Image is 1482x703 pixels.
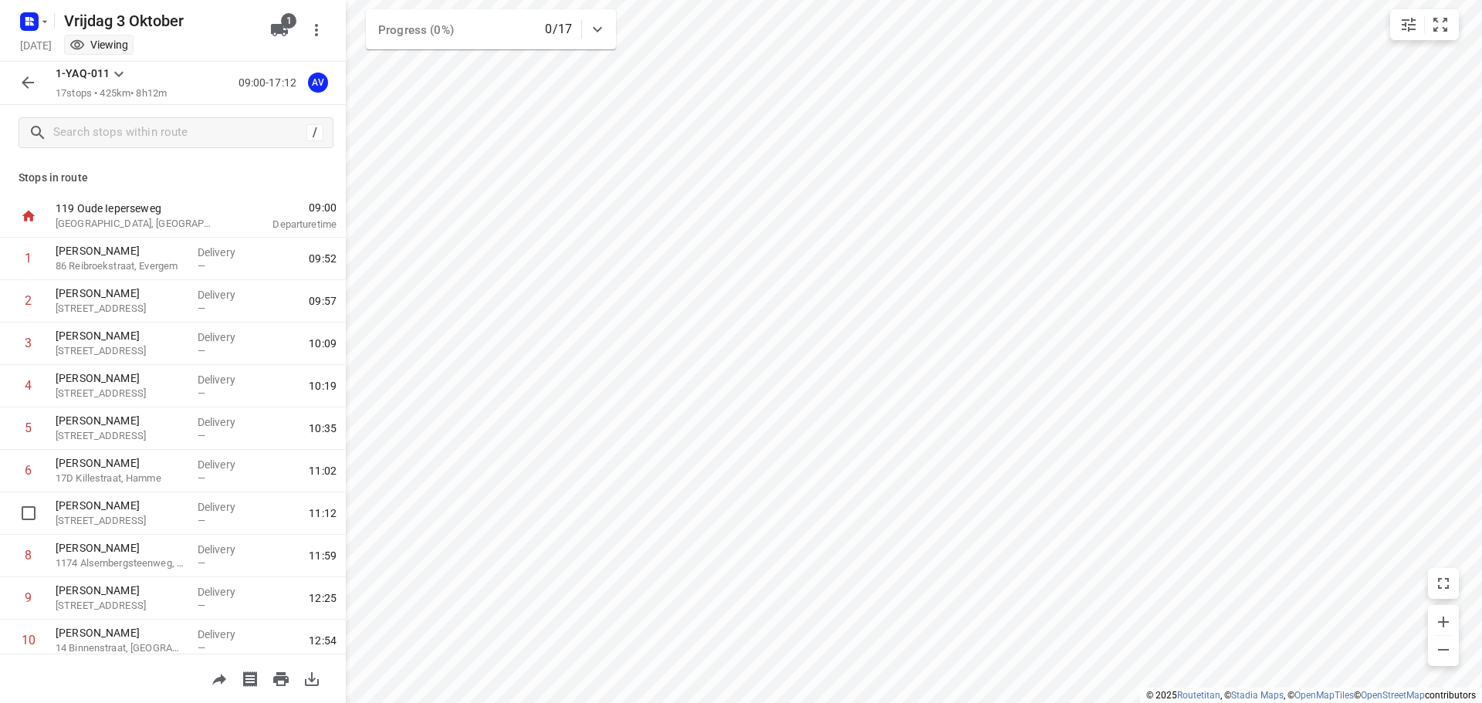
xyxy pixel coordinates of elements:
[56,216,216,232] p: [GEOGRAPHIC_DATA], [GEOGRAPHIC_DATA]
[56,301,185,316] p: [STREET_ADDRESS]
[301,15,332,46] button: More
[56,455,185,471] p: [PERSON_NAME]
[13,498,44,529] span: Select
[1294,690,1354,701] a: OpenMapTiles
[198,584,255,600] p: Delivery
[309,378,337,394] span: 10:19
[235,671,266,685] span: Print shipping labels
[198,245,255,260] p: Delivery
[309,251,337,266] span: 09:52
[25,336,32,350] div: 3
[56,286,185,301] p: [PERSON_NAME]
[56,625,185,640] p: [PERSON_NAME]
[235,200,337,215] span: 09:00
[56,370,185,386] p: [PERSON_NAME]
[309,463,337,478] span: 11:02
[25,421,32,435] div: 5
[22,633,36,647] div: 10
[56,386,185,401] p: 81 Antwerpsesteenweg, Lochristi
[1177,690,1220,701] a: Routetitan
[198,515,205,526] span: —
[204,671,235,685] span: Share route
[235,217,337,232] p: Departure time
[198,642,205,654] span: —
[198,627,255,642] p: Delivery
[309,421,337,436] span: 10:35
[309,293,337,309] span: 09:57
[25,378,32,393] div: 4
[198,387,205,399] span: —
[366,9,616,49] div: Progress (0%)0/17
[53,121,306,145] input: Search stops within route
[25,251,32,265] div: 1
[25,548,32,563] div: 8
[19,170,327,186] p: Stops in route
[25,590,32,605] div: 9
[1231,690,1284,701] a: Stadia Maps
[545,20,572,39] p: 0/17
[56,86,167,101] p: 17 stops • 425km • 8h12m
[56,598,185,613] p: 65 Rue des Commerçants, Bruxelles
[198,345,205,357] span: —
[1146,690,1476,701] li: © 2025 , © , © © contributors
[281,13,296,29] span: 1
[56,471,185,486] p: 17D Killestraat, Hamme
[1361,690,1425,701] a: OpenStreetMap
[56,343,185,359] p: [STREET_ADDRESS]
[56,259,185,274] p: 86 Reibroekstraat, Evergem
[378,23,454,37] span: Progress (0%)
[309,633,337,648] span: 12:54
[56,540,185,556] p: [PERSON_NAME]
[239,75,303,91] p: 09:00-17:12
[266,671,296,685] span: Print route
[198,330,255,345] p: Delivery
[56,428,185,444] p: 1 Van Duysestraat, Lokeren
[56,328,185,343] p: [PERSON_NAME]
[25,293,32,308] div: 2
[198,260,205,272] span: —
[198,302,205,314] span: —
[198,499,255,515] p: Delivery
[303,75,333,90] span: Assigned to Axel Verzele
[56,413,185,428] p: [PERSON_NAME]
[198,472,205,484] span: —
[198,430,205,441] span: —
[309,505,337,521] span: 11:12
[56,201,216,216] p: 119 Oude Ieperseweg
[198,542,255,557] p: Delivery
[1390,9,1459,40] div: small contained button group
[56,640,185,656] p: 14 Binnenstraat, [GEOGRAPHIC_DATA]
[309,548,337,563] span: 11:59
[69,37,128,52] div: You are currently in view mode. To make any changes, go to edit project.
[198,414,255,430] p: Delivery
[198,457,255,472] p: Delivery
[198,600,205,611] span: —
[25,463,32,478] div: 6
[56,583,185,598] p: [PERSON_NAME]
[1425,9,1456,40] button: Fit zoom
[56,66,110,82] p: 1-YAQ-011
[56,498,185,513] p: [PERSON_NAME]
[309,336,337,351] span: 10:09
[56,556,185,571] p: 1174 Alsembergsteenweg, Beersel
[1393,9,1424,40] button: Map settings
[306,124,323,141] div: /
[56,243,185,259] p: [PERSON_NAME]
[296,671,327,685] span: Download route
[56,513,185,529] p: 73 Posthoornstraat, Dendermonde
[264,15,295,46] button: 1
[198,372,255,387] p: Delivery
[198,557,205,569] span: —
[309,590,337,606] span: 12:25
[198,287,255,302] p: Delivery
